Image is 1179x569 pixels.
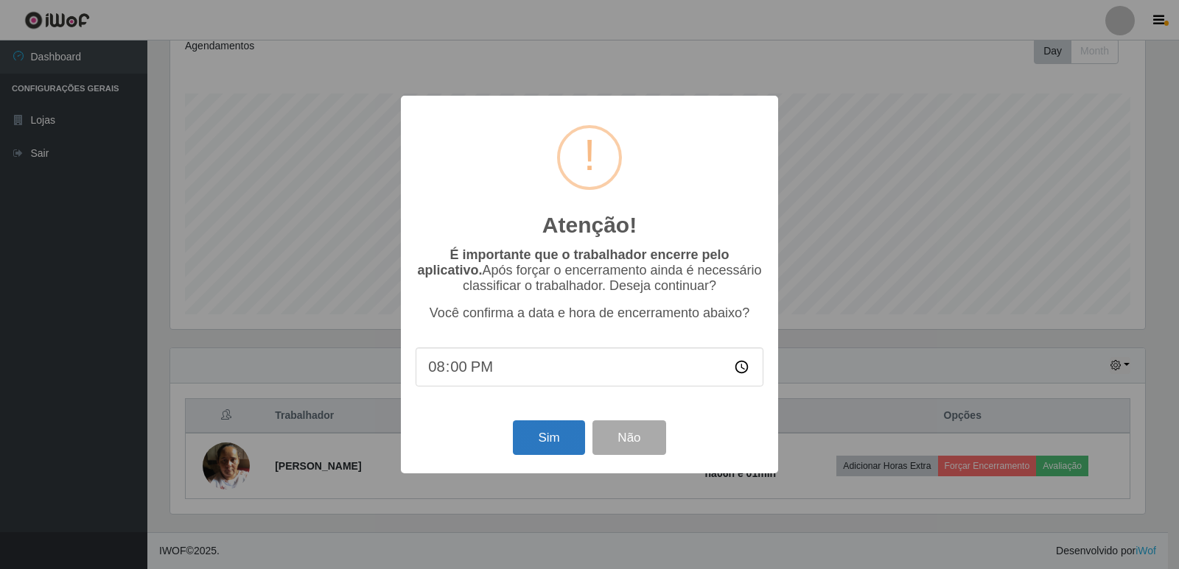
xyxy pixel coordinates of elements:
[417,247,729,278] b: É importante que o trabalhador encerre pelo aplicativo.
[513,420,584,455] button: Sim
[592,420,665,455] button: Não
[416,247,763,294] p: Após forçar o encerramento ainda é necessário classificar o trabalhador. Deseja continuar?
[416,305,763,321] p: Você confirma a data e hora de encerramento abaixo?
[542,212,637,238] h2: Atenção!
